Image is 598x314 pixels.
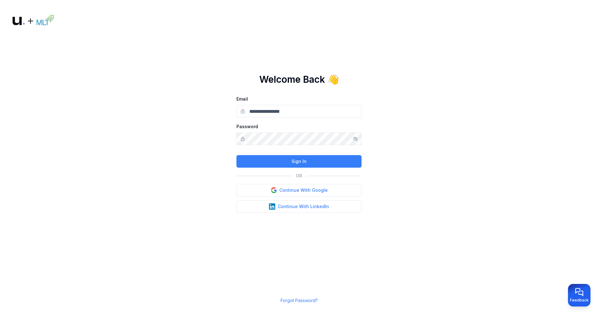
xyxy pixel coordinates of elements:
img: Logo [13,15,54,27]
button: Continue With Google [236,184,362,196]
label: Password [236,124,258,129]
p: OR [296,173,302,179]
button: Provide feedback [568,284,590,306]
h1: Welcome Back 👋 [259,74,339,85]
a: Forgot Password? [281,298,318,303]
button: Continue With LinkedIn [236,200,362,213]
label: Email [236,96,248,102]
span: Feedback [570,298,589,303]
button: Show/hide password [353,136,358,141]
button: Sign In [236,155,362,168]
